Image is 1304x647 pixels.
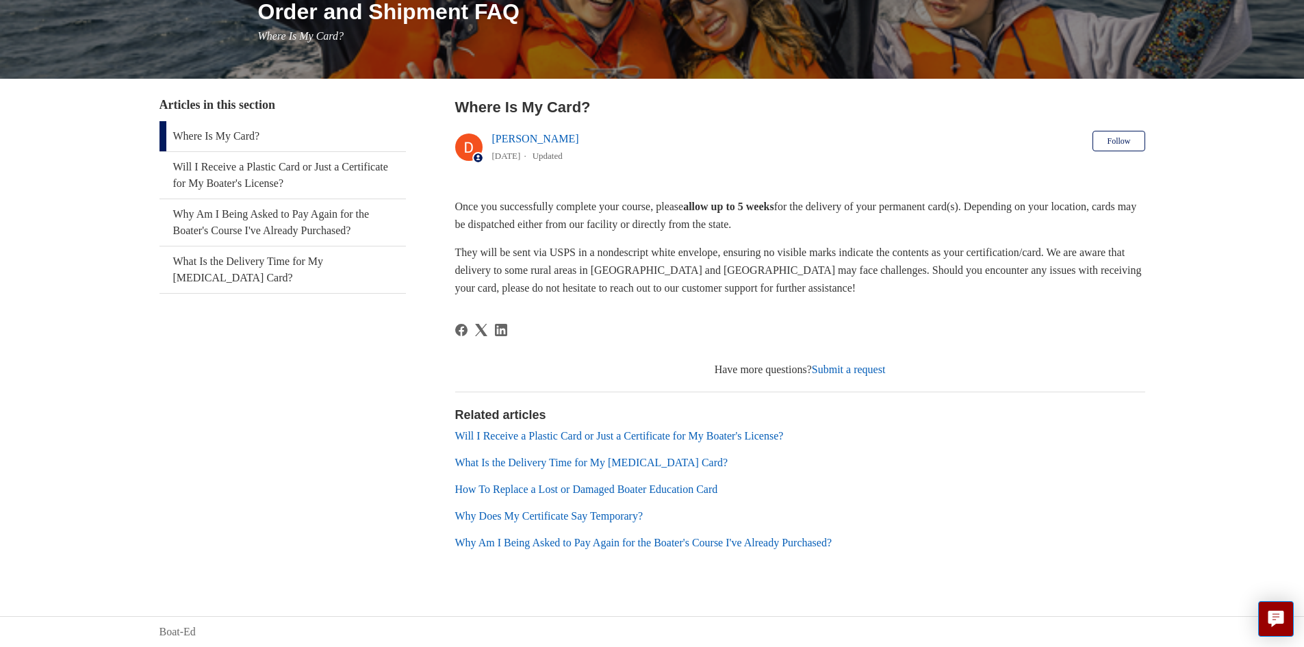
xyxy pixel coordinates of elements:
[455,324,468,336] svg: Share this page on Facebook
[159,624,196,640] a: Boat-Ed
[455,483,718,495] a: How To Replace a Lost or Damaged Boater Education Card
[1258,601,1294,637] button: Live chat
[455,324,468,336] a: Facebook
[159,246,406,293] a: What Is the Delivery Time for My [MEDICAL_DATA] Card?
[533,151,563,161] li: Updated
[455,198,1145,233] p: Once you successfully complete your course, please for the delivery of your permanent card(s). De...
[475,324,487,336] a: X Corp
[495,324,507,336] a: LinkedIn
[455,510,643,522] a: Why Does My Certificate Say Temporary?
[492,151,521,161] time: 04/15/2024, 16:31
[159,98,275,112] span: Articles in this section
[683,201,774,212] strong: allow up to 5 weeks
[455,430,784,442] a: Will I Receive a Plastic Card or Just a Certificate for My Boater's License?
[159,121,406,151] a: Where Is My Card?
[495,324,507,336] svg: Share this page on LinkedIn
[455,406,1145,424] h2: Related articles
[455,361,1145,378] div: Have more questions?
[258,30,344,42] span: Where Is My Card?
[159,199,406,246] a: Why Am I Being Asked to Pay Again for the Boater's Course I've Already Purchased?
[455,244,1145,296] p: They will be sent via USPS in a nondescript white envelope, ensuring no visible marks indicate th...
[492,133,579,144] a: [PERSON_NAME]
[812,364,886,375] a: Submit a request
[159,152,406,199] a: Will I Receive a Plastic Card or Just a Certificate for My Boater's License?
[1092,131,1145,151] button: Follow Article
[455,457,728,468] a: What Is the Delivery Time for My [MEDICAL_DATA] Card?
[455,96,1145,118] h2: Where Is My Card?
[475,324,487,336] svg: Share this page on X Corp
[455,537,832,548] a: Why Am I Being Asked to Pay Again for the Boater's Course I've Already Purchased?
